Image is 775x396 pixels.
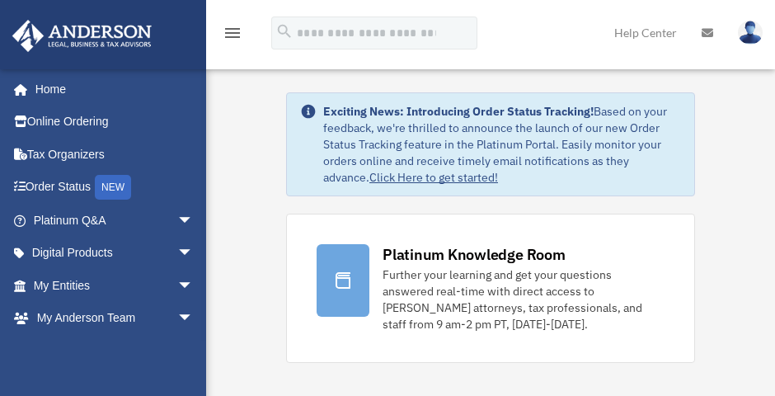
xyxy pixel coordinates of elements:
span: arrow_drop_down [177,204,210,238]
div: Platinum Knowledge Room [383,244,566,265]
div: Further your learning and get your questions answered real-time with direct access to [PERSON_NAM... [383,266,665,332]
span: arrow_drop_down [177,302,210,336]
span: arrow_drop_down [177,237,210,271]
a: Order StatusNEW [12,171,218,205]
a: Platinum Knowledge Room Further your learning and get your questions answered real-time with dire... [286,214,695,363]
a: My Documentsarrow_drop_down [12,334,218,367]
a: Digital Productsarrow_drop_down [12,237,218,270]
img: User Pic [738,21,763,45]
a: Click Here to get started! [369,170,498,185]
a: Tax Organizers [12,138,218,171]
a: menu [223,29,242,43]
div: Based on your feedback, we're thrilled to announce the launch of our new Order Status Tracking fe... [323,103,681,186]
i: search [275,22,294,40]
span: arrow_drop_down [177,334,210,368]
strong: Exciting News: Introducing Order Status Tracking! [323,104,594,119]
a: Online Ordering [12,106,218,139]
a: Home [12,73,210,106]
span: arrow_drop_down [177,269,210,303]
img: Anderson Advisors Platinum Portal [7,20,157,52]
a: Platinum Q&Aarrow_drop_down [12,204,218,237]
a: My Entitiesarrow_drop_down [12,269,218,302]
div: NEW [95,175,131,200]
a: My Anderson Teamarrow_drop_down [12,302,218,335]
i: menu [223,23,242,43]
